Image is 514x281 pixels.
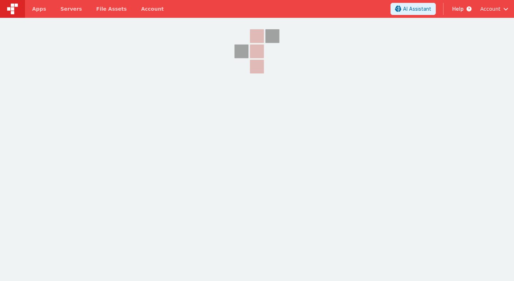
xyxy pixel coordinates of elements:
span: Apps [32,5,46,12]
span: Help [452,5,464,12]
span: Servers [60,5,82,12]
span: Account [480,5,500,12]
span: File Assets [96,5,127,12]
button: Account [480,5,508,12]
button: AI Assistant [390,3,436,15]
span: AI Assistant [403,5,431,12]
